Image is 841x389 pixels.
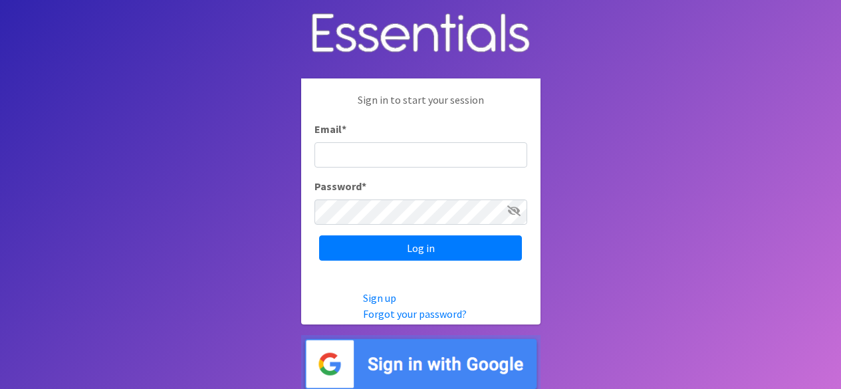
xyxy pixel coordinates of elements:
label: Email [314,121,346,137]
a: Forgot your password? [363,307,467,321]
p: Sign in to start your session [314,92,527,121]
input: Log in [319,235,522,261]
abbr: required [342,122,346,136]
a: Sign up [363,291,396,305]
abbr: required [362,180,366,193]
label: Password [314,178,366,194]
